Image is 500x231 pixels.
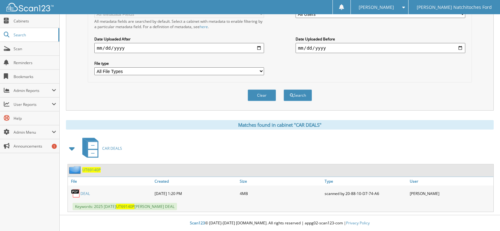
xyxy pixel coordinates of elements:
[248,89,276,101] button: Clear
[14,60,56,65] span: Reminders
[238,177,323,185] a: Size
[417,5,492,9] span: [PERSON_NAME] Natchitoches Ford
[359,5,394,9] span: [PERSON_NAME]
[60,216,500,231] div: © [DATE]-[DATE] [DOMAIN_NAME]. All rights reserved | appg02-scan123-com |
[284,89,312,101] button: Search
[238,187,323,200] div: 4MB
[296,43,465,53] input: end
[14,88,52,93] span: Admin Reports
[408,187,493,200] div: [PERSON_NAME]
[14,46,56,52] span: Scan
[14,102,52,107] span: User Reports
[14,18,56,24] span: Cabinets
[14,143,56,149] span: Announcements
[6,3,54,11] img: scan123-logo-white.svg
[66,120,494,130] div: Matches found in cabinet "CAR DEALS"
[68,177,153,185] a: File
[94,36,264,42] label: Date Uploaded After
[52,144,57,149] div: 1
[323,177,408,185] a: Type
[14,130,52,135] span: Admin Menu
[14,32,55,38] span: Search
[323,187,408,200] div: scanned by 20-88-10-D7-74-A6
[82,167,101,173] a: UT69140P
[346,220,370,226] a: Privacy Policy
[79,136,122,161] a: CAR DEALS
[80,191,90,196] a: DEAL
[69,166,82,174] img: folder2.png
[14,116,56,121] span: Help
[116,204,134,209] span: UT69140P
[71,189,80,198] img: PDF.png
[190,220,205,226] span: Scan123
[153,177,238,185] a: Created
[14,74,56,79] span: Bookmarks
[296,36,465,42] label: Date Uploaded Before
[102,146,122,151] span: CAR DEALS
[94,19,264,29] div: All metadata fields are searched by default. Select a cabinet with metadata to enable filtering b...
[94,61,264,66] label: File type
[408,177,493,185] a: User
[200,24,208,29] a: here
[94,43,264,53] input: start
[73,203,177,210] span: Keywords: 2025 [DATE] [PERSON_NAME] DEAL
[153,187,238,200] div: [DATE] 1:20 PM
